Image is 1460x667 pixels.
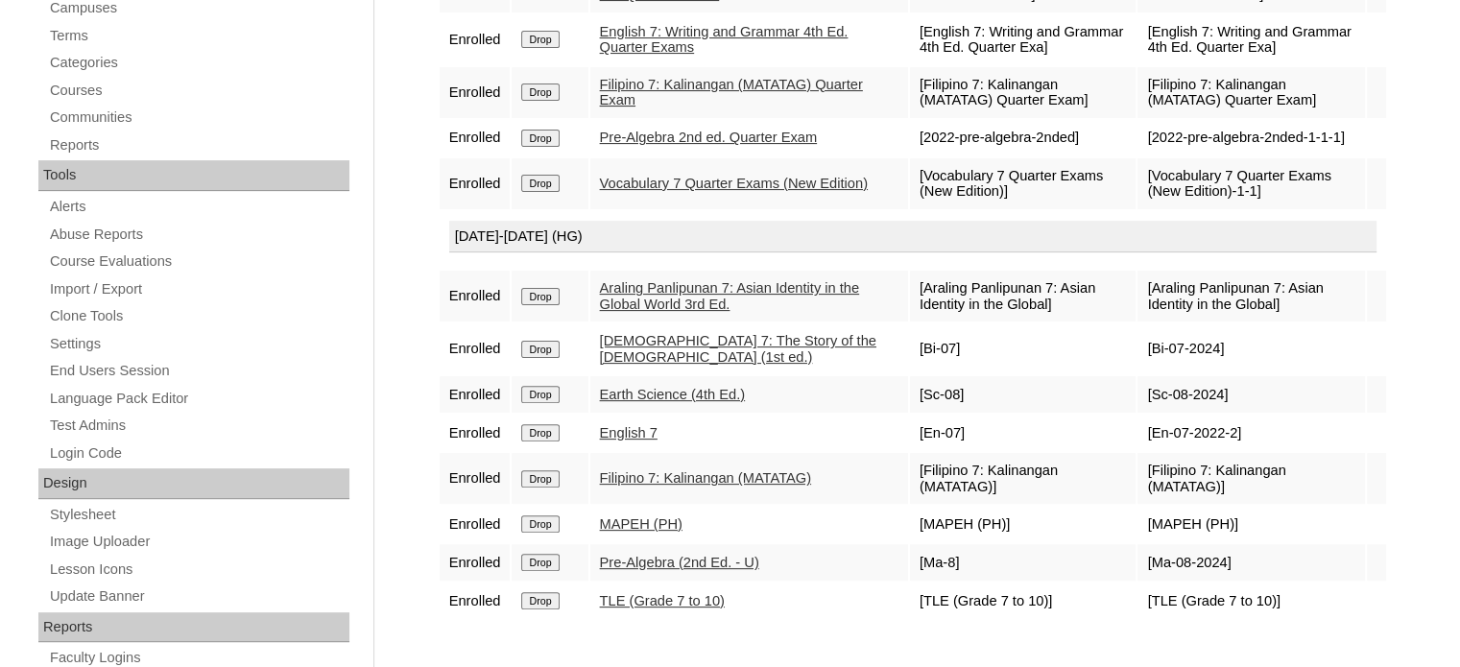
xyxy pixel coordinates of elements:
a: Filipino 7: Kalinangan (MATATAG) Quarter Exam [600,77,863,108]
input: Drop [521,130,559,147]
td: [Bi-07] [910,323,1137,374]
td: Enrolled [440,453,511,504]
a: MAPEH (PH) [600,516,682,532]
td: [TLE (Grade 7 to 10)] [1137,583,1364,619]
a: Courses [48,79,349,103]
input: Drop [521,470,559,488]
a: Clone Tools [48,304,349,328]
a: Araling Panlipunan 7: Asian Identity in the Global World 3rd Ed. [600,280,860,312]
td: [Sc-08-2024] [1137,376,1364,413]
td: [MAPEH (PH)] [910,506,1137,542]
td: [Vocabulary 7 Quarter Exams (New Edition)] [910,158,1137,209]
input: Drop [521,341,559,358]
a: Pre-Algebra (2nd Ed. - U) [600,555,759,570]
input: Drop [521,515,559,533]
td: Enrolled [440,544,511,581]
a: Communities [48,106,349,130]
td: [Vocabulary 7 Quarter Exams (New Edition)-1-1] [1137,158,1364,209]
div: [DATE]-[DATE] (HG) [449,221,1376,253]
a: Import / Export [48,277,349,301]
input: Drop [521,31,559,48]
input: Drop [521,83,559,101]
td: [Ma-08-2024] [1137,544,1364,581]
td: Enrolled [440,323,511,374]
a: Stylesheet [48,503,349,527]
td: Enrolled [440,271,511,322]
a: Lesson Icons [48,558,349,582]
td: [English 7: Writing and Grammar 4th Ed. Quarter Exa] [1137,14,1364,65]
input: Drop [521,386,559,403]
a: Abuse Reports [48,223,349,247]
a: Update Banner [48,584,349,608]
td: [MAPEH (PH)] [1137,506,1364,542]
a: [DEMOGRAPHIC_DATA] 7: The Story of the [DEMOGRAPHIC_DATA] (1st ed.) [600,333,876,365]
input: Drop [521,175,559,192]
a: Login Code [48,441,349,465]
td: [Araling Panlipunan 7: Asian Identity in the Global] [910,271,1137,322]
a: Filipino 7: Kalinangan (MATATAG) [600,470,811,486]
a: Categories [48,51,349,75]
td: [2022-pre-algebra-2nded] [910,120,1137,156]
a: Course Evaluations [48,250,349,274]
a: End Users Session [48,359,349,383]
a: Image Uploader [48,530,349,554]
td: [Sc-08] [910,376,1137,413]
input: Drop [521,592,559,609]
a: Earth Science (4th Ed.) [600,387,746,402]
td: Enrolled [440,158,511,209]
td: Enrolled [440,120,511,156]
td: [En-07-2022-2] [1137,415,1364,451]
td: Enrolled [440,14,511,65]
a: Language Pack Editor [48,387,349,411]
a: Alerts [48,195,349,219]
div: Reports [38,612,349,643]
a: TLE (Grade 7 to 10) [600,593,725,608]
a: Reports [48,133,349,157]
td: Enrolled [440,583,511,619]
td: [En-07] [910,415,1137,451]
div: Design [38,468,349,499]
td: [Araling Panlipunan 7: Asian Identity in the Global] [1137,271,1364,322]
td: [Filipino 7: Kalinangan (MATATAG) Quarter Exam] [910,67,1137,118]
a: English 7: Writing and Grammar 4th Ed. Quarter Exams [600,24,849,56]
td: Enrolled [440,376,511,413]
a: Test Admins [48,414,349,438]
div: Tools [38,160,349,191]
td: [Ma-8] [910,544,1137,581]
td: [Filipino 7: Kalinangan (MATATAG)] [910,453,1137,504]
td: [Bi-07-2024] [1137,323,1364,374]
input: Drop [521,554,559,571]
input: Drop [521,424,559,441]
td: Enrolled [440,506,511,542]
a: Settings [48,332,349,356]
a: Pre-Algebra 2nd ed. Quarter Exam [600,130,817,145]
input: Drop [521,288,559,305]
td: Enrolled [440,415,511,451]
td: Enrolled [440,67,511,118]
td: [Filipino 7: Kalinangan (MATATAG) Quarter Exam] [1137,67,1364,118]
td: [Filipino 7: Kalinangan (MATATAG)] [1137,453,1364,504]
a: Terms [48,24,349,48]
td: [2022-pre-algebra-2nded-1-1-1] [1137,120,1364,156]
a: English 7 [600,425,658,441]
a: Vocabulary 7 Quarter Exams (New Edition) [600,176,868,191]
td: [English 7: Writing and Grammar 4th Ed. Quarter Exa] [910,14,1137,65]
td: [TLE (Grade 7 to 10)] [910,583,1137,619]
